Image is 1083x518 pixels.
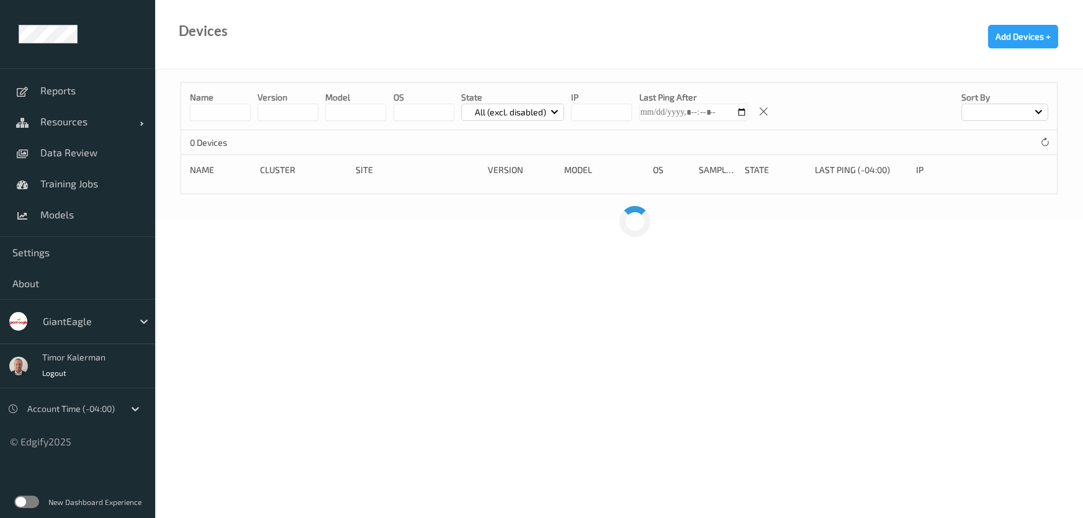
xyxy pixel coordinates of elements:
[461,91,565,104] p: State
[470,106,550,118] p: All (excl. disabled)
[190,91,251,104] p: Name
[325,91,386,104] p: model
[564,164,644,176] div: Model
[961,91,1048,104] p: Sort by
[258,91,318,104] p: version
[488,164,555,176] div: version
[745,164,806,176] div: State
[571,91,632,104] p: IP
[639,91,748,104] p: Last Ping After
[260,164,346,176] div: Cluster
[179,25,228,37] div: Devices
[356,164,479,176] div: Site
[190,136,283,149] p: 0 Devices
[393,91,454,104] p: OS
[190,164,251,176] div: Name
[988,25,1058,48] button: Add Devices +
[653,164,690,176] div: OS
[916,164,990,176] div: ip
[815,164,907,176] div: Last Ping (-04:00)
[699,164,736,176] div: Samples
